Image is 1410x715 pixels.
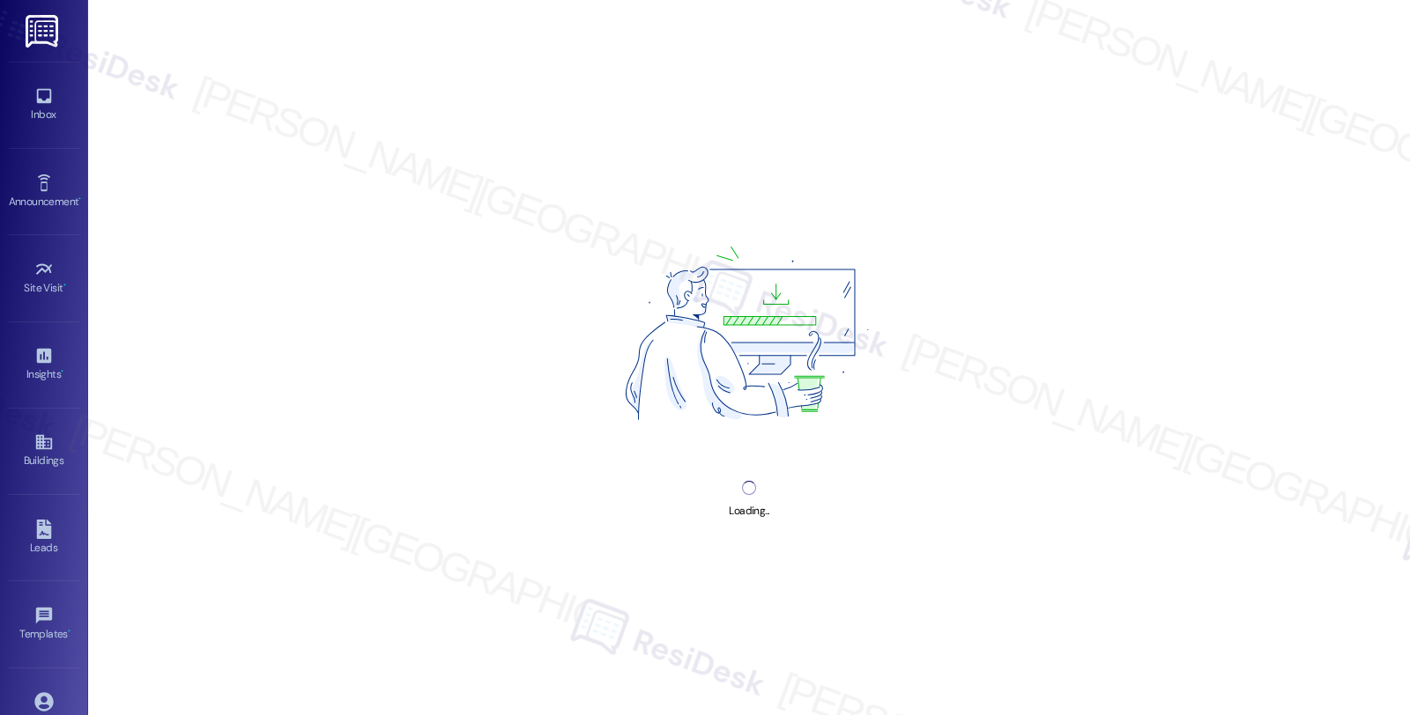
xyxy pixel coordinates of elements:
[9,341,79,388] a: Insights •
[9,427,79,475] a: Buildings
[9,514,79,562] a: Leads
[9,81,79,129] a: Inbox
[78,193,81,205] span: •
[63,279,66,291] span: •
[9,601,79,648] a: Templates •
[9,254,79,302] a: Site Visit •
[61,365,63,378] span: •
[26,15,62,48] img: ResiDesk Logo
[68,625,70,638] span: •
[729,502,768,520] div: Loading...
